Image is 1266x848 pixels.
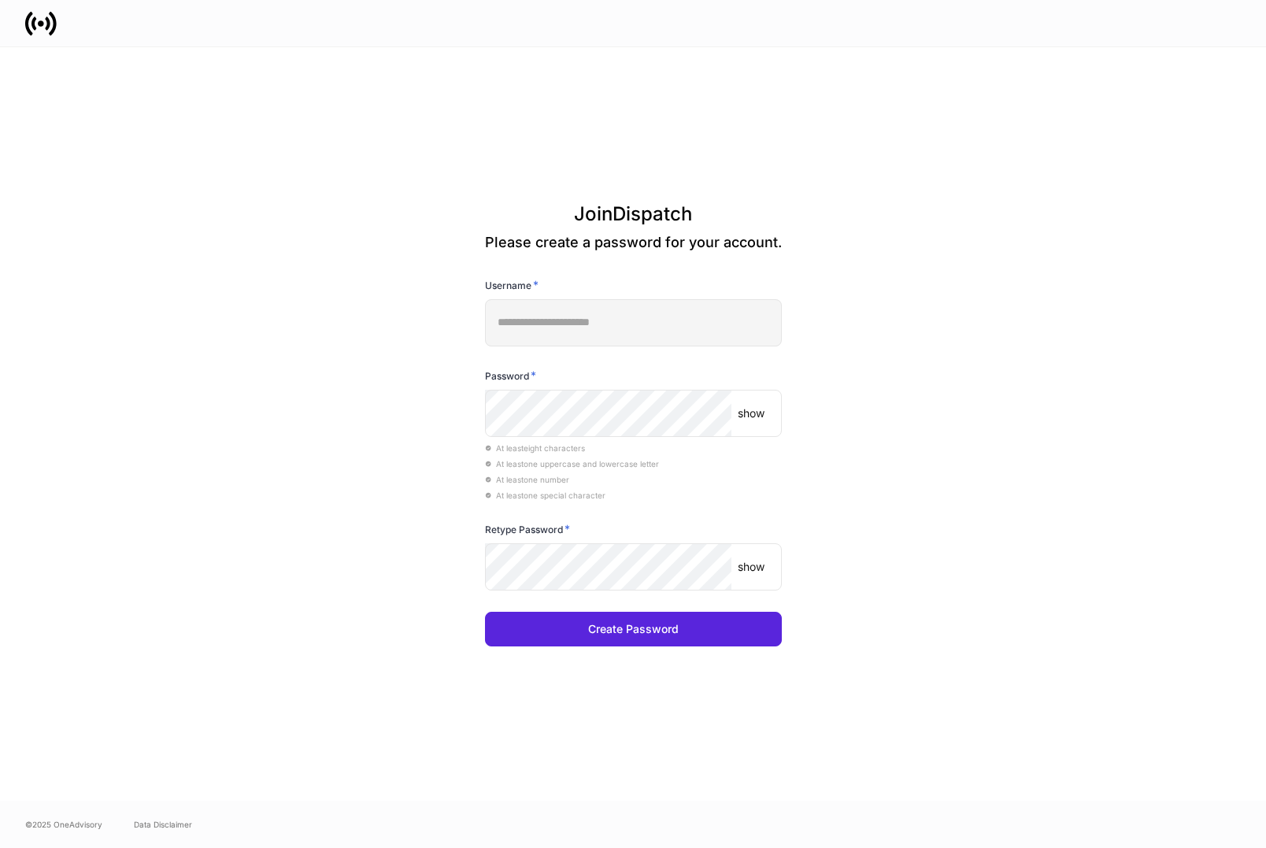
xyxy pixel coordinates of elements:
p: Please create a password for your account. [485,233,782,252]
a: Data Disclaimer [134,818,192,831]
span: © 2025 OneAdvisory [25,818,102,831]
span: At least one uppercase and lowercase letter [485,459,659,468]
h3: Join Dispatch [485,202,782,233]
button: Create Password [485,612,782,646]
h6: Username [485,277,539,293]
h6: Password [485,368,536,383]
span: At least eight characters [485,443,585,453]
p: show [738,405,764,421]
div: Create Password [588,624,679,635]
span: At least one number [485,475,569,484]
h6: Retype Password [485,521,570,537]
p: show [738,559,764,575]
span: At least one special character [485,491,605,500]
